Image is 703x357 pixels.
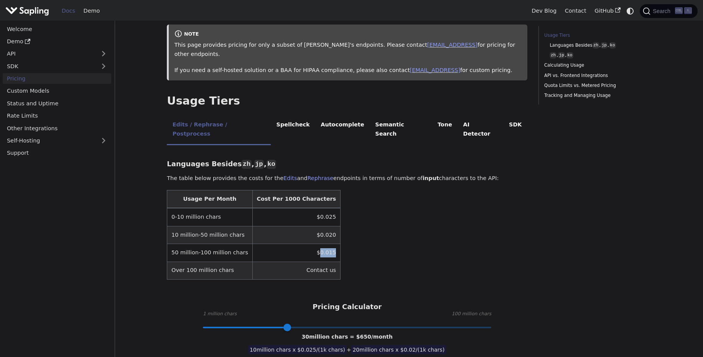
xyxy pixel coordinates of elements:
[347,347,351,353] span: +
[3,36,111,47] a: Demo
[252,190,340,208] th: Cost Per 1000 Characters
[175,66,522,75] p: If you need a self-hosted solution or a BAA for HIPAA compliance, please also contact for custom ...
[3,61,96,72] a: SDK
[167,115,271,145] li: Edits / Rephrase / Postprocess
[167,190,252,208] th: Usage Per Month
[203,310,237,318] span: 1 million chars
[5,5,52,16] a: Sapling.ai
[609,42,616,49] code: ko
[590,5,624,17] a: GitHub
[167,262,252,279] td: Over 100 million chars
[167,208,252,226] td: 0-10 million chars
[3,123,111,134] a: Other Integrations
[566,52,573,59] code: ko
[271,115,315,145] li: Spellcheck
[252,262,340,279] td: Contact us
[3,23,111,34] a: Welcome
[307,175,333,181] a: Rephrase
[544,32,648,39] a: Usage Tiers
[283,175,297,181] a: Edits
[527,5,560,17] a: Dev Blog
[167,244,252,262] td: 50 million-100 million chars
[175,30,522,39] div: note
[558,52,565,59] code: jp
[302,334,393,340] span: 30 million chars = $ 650 /month
[3,85,111,97] a: Custom Models
[640,4,697,18] button: Search (Ctrl+K)
[544,82,648,89] a: Quota Limits vs. Metered Pricing
[370,115,432,145] li: Semantic Search
[550,52,556,59] code: zh
[504,115,527,145] li: SDK
[248,345,347,354] span: 10 million chars x $ 0.025 /(1k chars)
[601,42,608,49] code: jp
[254,160,264,169] code: jp
[167,160,527,169] h3: Languages Besides , ,
[3,73,111,84] a: Pricing
[544,92,648,99] a: Tracking and Managing Usage
[175,41,522,59] p: This page provides pricing for only a subset of [PERSON_NAME]'s endpoints. Please contact for pri...
[544,62,648,69] a: Calculating Usage
[58,5,79,17] a: Docs
[167,174,527,183] p: The table below provides the costs for the and endpoints in terms of number of characters to the ...
[242,160,251,169] code: zh
[267,160,276,169] code: ko
[167,226,252,244] td: 10 million-50 million chars
[315,115,370,145] li: Autocomplete
[96,48,111,59] button: Expand sidebar category 'API'
[650,8,675,14] span: Search
[252,244,340,262] td: $0.015
[96,61,111,72] button: Expand sidebar category 'SDK'
[423,175,439,181] strong: input
[550,52,645,59] a: zh,jp,ko
[593,42,599,49] code: zh
[252,226,340,244] td: $0.020
[79,5,104,17] a: Demo
[351,345,446,354] span: 20 million chars x $ 0.02 /(1k chars)
[3,98,111,109] a: Status and Uptime
[313,303,382,311] h3: Pricing Calculator
[561,5,591,17] a: Contact
[5,5,49,16] img: Sapling.ai
[3,48,96,59] a: API
[427,42,477,48] a: [EMAIL_ADDRESS]
[458,115,504,145] li: AI Detector
[684,7,692,14] kbd: K
[550,42,645,49] a: Languages Besideszh,jp,ko
[544,72,648,79] a: API vs. Frontend Integrations
[3,110,111,121] a: Rate Limits
[410,67,460,73] a: [EMAIL_ADDRESS]
[167,94,527,108] h2: Usage Tiers
[452,310,491,318] span: 100 million chars
[625,5,636,16] button: Switch between dark and light mode (currently system mode)
[252,208,340,226] td: $0.025
[3,135,111,146] a: Self-Hosting
[432,115,458,145] li: Tone
[3,147,111,159] a: Support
